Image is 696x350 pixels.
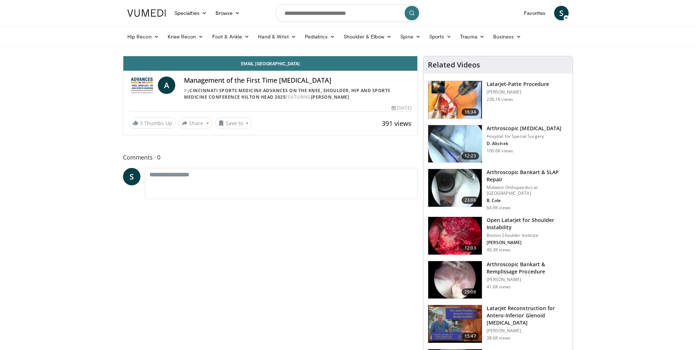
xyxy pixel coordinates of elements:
[487,277,568,283] p: [PERSON_NAME]
[462,108,479,116] span: 16:34
[462,288,479,296] span: 29:06
[123,56,417,71] a: Email [GEOGRAPHIC_DATA]
[425,29,456,44] a: Sports
[487,328,568,334] p: [PERSON_NAME]
[487,284,511,290] p: 41.6K views
[184,87,412,100] div: By FEATURING
[462,152,479,160] span: 12:23
[487,89,549,95] p: [PERSON_NAME]
[396,29,425,44] a: Spine
[520,6,550,20] a: Favorites
[428,81,568,119] a: 16:34 Latarjet-Patte Procedure [PERSON_NAME] 236.1K views
[311,94,349,100] a: [PERSON_NAME]
[462,333,479,340] span: 15:47
[487,240,568,246] p: [PERSON_NAME]
[487,169,568,183] h3: Arthroscopic Bankart & SLAP Repair
[428,61,480,69] h4: Related Videos
[487,141,562,147] p: D. Altchek
[392,105,411,111] div: [DATE]
[140,120,143,127] span: 3
[129,77,155,94] img: Cincinnati Sports Medicine Advances on the Knee, Shoulder, Hip and Sports Medicine Conference Hil...
[123,168,140,185] a: S
[382,119,412,128] span: 391 views
[489,29,526,44] a: Business
[487,232,568,238] p: Boston Shoulder Institute
[428,261,482,299] img: wolf_3.png.150x105_q85_crop-smart_upscale.jpg
[428,261,568,299] a: 29:06 Arthroscopic Bankart & Remplissage Procedure [PERSON_NAME] 41.6K views
[428,125,482,163] img: 10039_3.png.150x105_q85_crop-smart_upscale.jpg
[487,261,568,275] h3: Arthroscopic Bankart & Remplissage Procedure
[428,81,482,119] img: 617583_3.png.150x105_q85_crop-smart_upscale.jpg
[129,118,176,129] a: 3 Thumbs Up
[163,29,208,44] a: Knee Recon
[254,29,300,44] a: Hand & Wrist
[208,29,254,44] a: Foot & Ankle
[184,87,390,100] a: Cincinnati Sports Medicine Advances on the Knee, Shoulder, Hip and Sports Medicine Conference Hil...
[123,153,418,162] span: Comments 0
[428,169,482,207] img: cole_0_3.png.150x105_q85_crop-smart_upscale.jpg
[428,305,482,343] img: 38708_0000_3.png.150x105_q85_crop-smart_upscale.jpg
[428,125,568,163] a: 12:23 Arthroscopic [MEDICAL_DATA] Hospital for Special Surgery D. Altchek 100.6K views
[170,6,211,20] a: Specialties
[158,77,175,94] a: A
[300,29,339,44] a: Pediatrics
[127,9,166,17] img: VuMedi Logo
[123,29,163,44] a: Hip Recon
[487,81,549,88] h3: Latarjet-Patte Procedure
[487,148,513,154] p: 100.6K views
[462,197,479,204] span: 23:06
[462,244,479,252] span: 12:03
[428,305,568,343] a: 15:47 Latarjet Reconstruction for Antero-Inferior Glenoid [MEDICAL_DATA] [PERSON_NAME] 38.6K views
[428,169,568,211] a: 23:06 Arthroscopic Bankart & SLAP Repair Midwest Orthopaedics at [GEOGRAPHIC_DATA] B. Cole 64.9K ...
[487,217,568,231] h3: Open Latarjet for Shoulder Instability
[184,77,412,85] h4: Management of the First Time [MEDICAL_DATA]
[339,29,396,44] a: Shoulder & Elbow
[275,4,421,22] input: Search topics, interventions
[487,133,562,139] p: Hospital for Special Surgery
[487,198,568,203] p: B. Cole
[487,125,562,132] h3: Arthroscopic [MEDICAL_DATA]
[211,6,245,20] a: Browse
[487,305,568,326] h3: Latarjet Reconstruction for Antero-Inferior Glenoid [MEDICAL_DATA]
[215,118,252,129] button: Save to
[487,205,511,211] p: 64.9K views
[487,96,513,102] p: 236.1K views
[428,217,568,255] a: 12:03 Open Latarjet for Shoulder Instability Boston Shoulder Institute [PERSON_NAME] 49.3K views
[554,6,569,20] a: S
[487,335,511,341] p: 38.6K views
[428,217,482,255] img: 944938_3.png.150x105_q85_crop-smart_upscale.jpg
[487,247,511,253] p: 49.3K views
[487,185,568,196] p: Midwest Orthopaedics at [GEOGRAPHIC_DATA]
[456,29,489,44] a: Trauma
[179,118,212,129] button: Share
